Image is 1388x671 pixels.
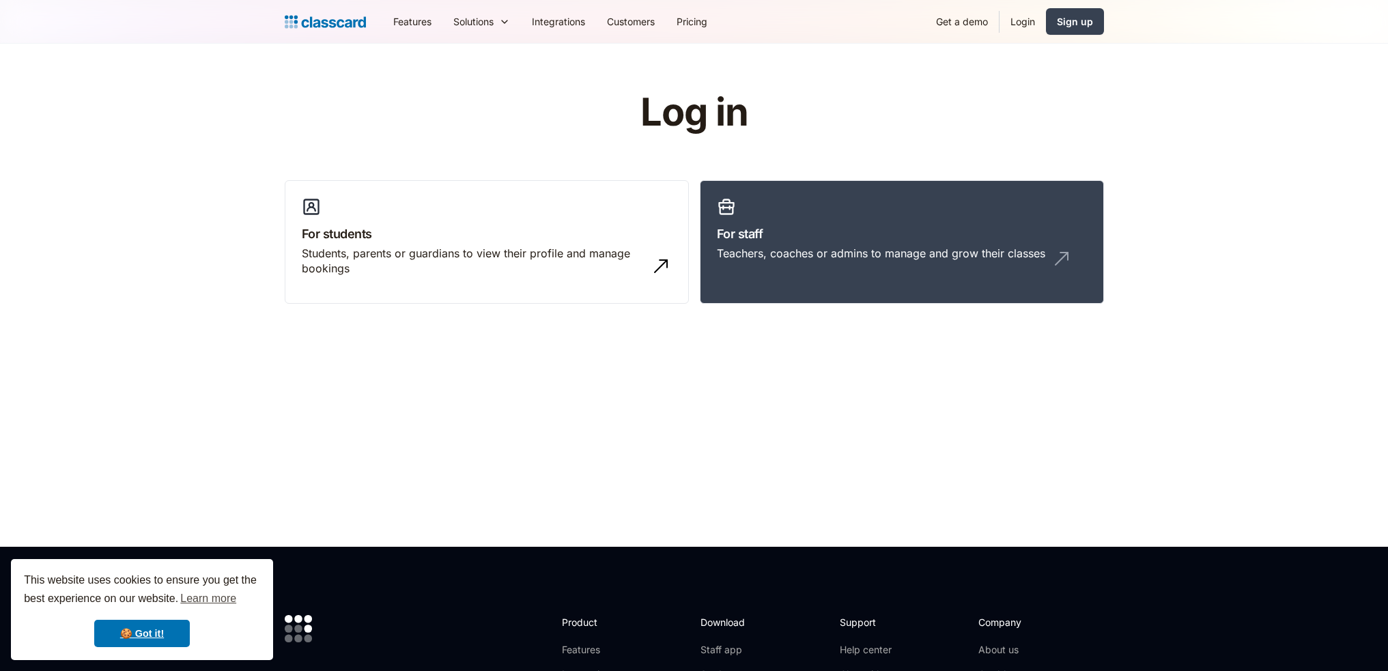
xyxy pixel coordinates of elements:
[840,643,895,657] a: Help center
[1057,14,1093,29] div: Sign up
[94,620,190,647] a: dismiss cookie message
[178,588,238,609] a: learn more about cookies
[453,14,494,29] div: Solutions
[1046,8,1104,35] a: Sign up
[840,615,895,629] h2: Support
[717,225,1087,243] h3: For staff
[562,643,635,657] a: Features
[477,91,911,134] h1: Log in
[717,246,1045,261] div: Teachers, coaches or admins to manage and grow their classes
[302,246,645,276] div: Students, parents or guardians to view their profile and manage bookings
[700,180,1104,304] a: For staffTeachers, coaches or admins to manage and grow their classes
[285,12,366,31] a: home
[978,615,1069,629] h2: Company
[24,572,260,609] span: This website uses cookies to ensure you get the best experience on our website.
[11,559,273,660] div: cookieconsent
[978,643,1069,657] a: About us
[562,615,635,629] h2: Product
[521,6,596,37] a: Integrations
[700,643,756,657] a: Staff app
[596,6,666,37] a: Customers
[666,6,718,37] a: Pricing
[1000,6,1046,37] a: Login
[700,615,756,629] h2: Download
[382,6,442,37] a: Features
[925,6,999,37] a: Get a demo
[285,180,689,304] a: For studentsStudents, parents or guardians to view their profile and manage bookings
[302,225,672,243] h3: For students
[442,6,521,37] div: Solutions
